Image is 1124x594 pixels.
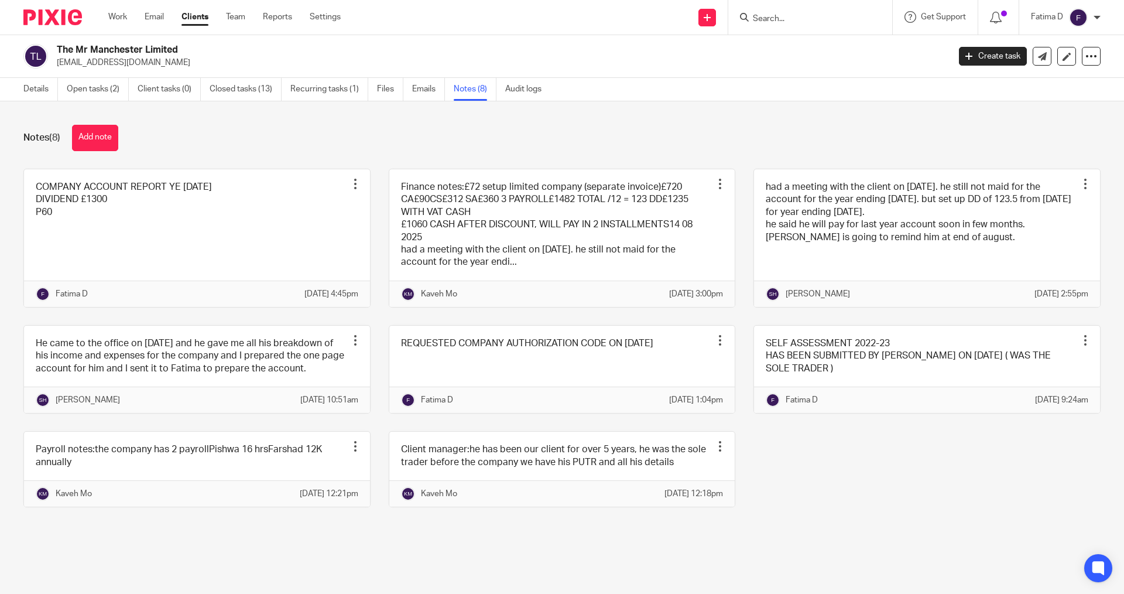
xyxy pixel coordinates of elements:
h1: Notes [23,132,60,144]
p: [DATE] 4:45pm [304,288,358,300]
img: svg%3E [36,487,50,501]
p: [DATE] 3:00pm [669,288,723,300]
p: [DATE] 12:21pm [300,488,358,500]
span: (8) [49,133,60,142]
a: Create task [959,47,1027,66]
a: Recurring tasks (1) [290,78,368,101]
a: Details [23,78,58,101]
p: Fatima D [56,288,88,300]
a: Closed tasks (13) [210,78,282,101]
a: Email [145,11,164,23]
a: Notes (8) [454,78,496,101]
p: [EMAIL_ADDRESS][DOMAIN_NAME] [57,57,941,69]
p: Fatima D [421,394,453,406]
img: svg%3E [36,287,50,301]
h2: The Mr Manchester Limited [57,44,765,56]
p: Kaveh Mo [421,288,457,300]
p: [DATE] 9:24am [1035,394,1088,406]
p: Fatima D [1031,11,1063,23]
p: [DATE] 10:51am [300,394,358,406]
img: svg%3E [36,393,50,407]
input: Search [752,14,857,25]
p: [DATE] 2:55pm [1034,288,1088,300]
a: Files [377,78,403,101]
a: Client tasks (0) [138,78,201,101]
p: Fatima D [786,394,818,406]
a: Open tasks (2) [67,78,129,101]
p: [PERSON_NAME] [786,288,850,300]
img: svg%3E [1069,8,1088,27]
p: Kaveh Mo [421,488,457,500]
img: svg%3E [766,287,780,301]
a: Team [226,11,245,23]
a: Clients [181,11,208,23]
img: svg%3E [401,393,415,407]
img: svg%3E [766,393,780,407]
a: Reports [263,11,292,23]
p: Kaveh Mo [56,488,92,500]
a: Settings [310,11,341,23]
a: Audit logs [505,78,550,101]
img: svg%3E [401,487,415,501]
p: [PERSON_NAME] [56,394,120,406]
p: [DATE] 1:04pm [669,394,723,406]
span: Get Support [921,13,966,21]
p: [DATE] 12:18pm [664,488,723,500]
a: Emails [412,78,445,101]
img: svg%3E [23,44,48,69]
a: Work [108,11,127,23]
img: svg%3E [401,287,415,301]
img: Pixie [23,9,82,25]
button: Add note [72,125,118,151]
